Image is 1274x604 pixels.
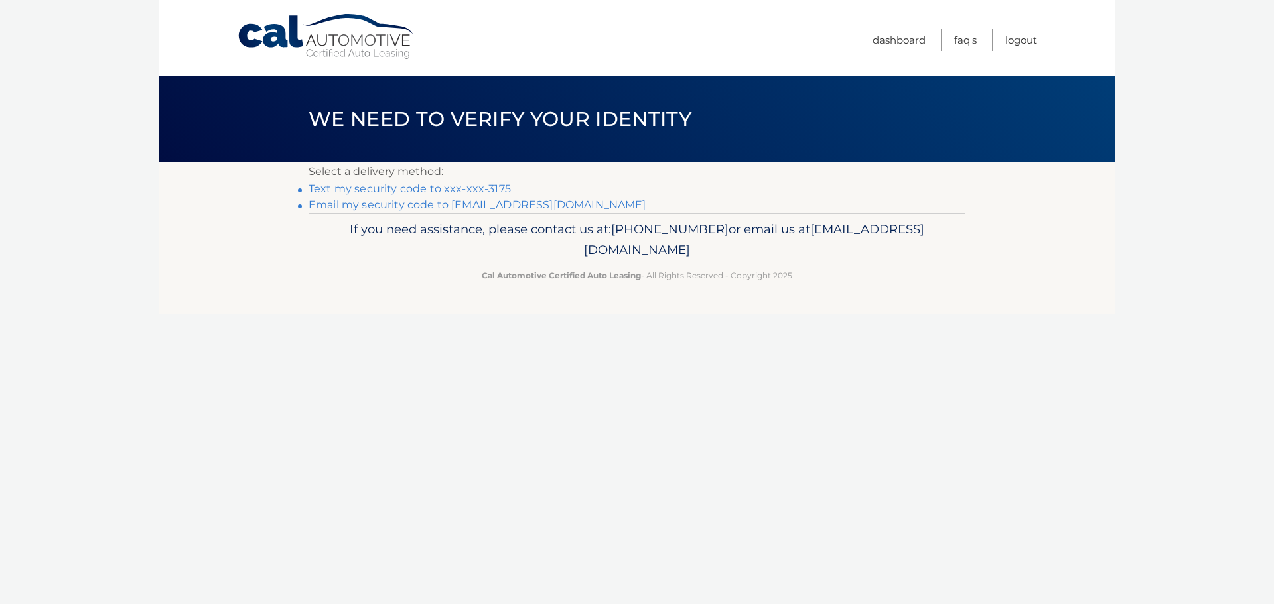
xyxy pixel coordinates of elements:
a: Cal Automotive [237,13,416,60]
a: Logout [1005,29,1037,51]
p: Select a delivery method: [309,162,965,181]
p: If you need assistance, please contact us at: or email us at [317,219,957,261]
span: [PHONE_NUMBER] [611,221,729,237]
a: Text my security code to xxx-xxx-3175 [309,182,511,195]
a: Dashboard [873,29,926,51]
p: - All Rights Reserved - Copyright 2025 [317,269,957,282]
a: Email my security code to [EMAIL_ADDRESS][DOMAIN_NAME] [309,198,646,211]
strong: Cal Automotive Certified Auto Leasing [482,271,641,280]
span: We need to verify your identity [309,107,691,131]
a: FAQ's [954,29,977,51]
